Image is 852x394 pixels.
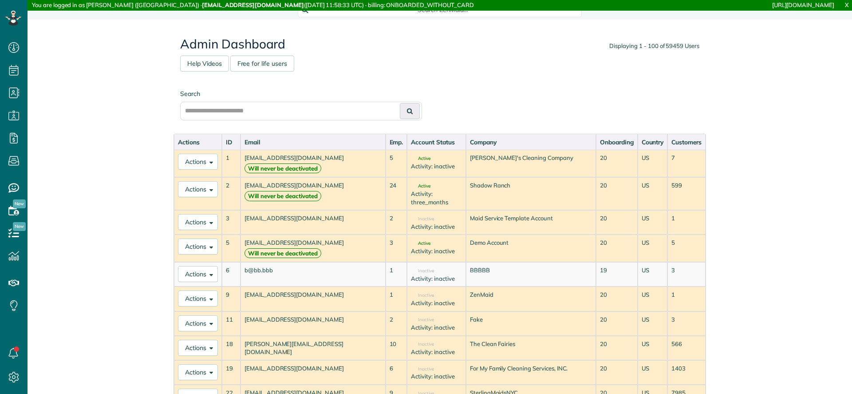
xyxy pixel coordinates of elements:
td: 5 [667,235,706,262]
td: 19 [596,262,638,287]
span: Inactive [411,342,434,346]
td: 1 [667,287,706,311]
td: 20 [596,235,638,262]
td: 11 [222,311,241,336]
td: 1403 [667,360,706,385]
td: 566 [667,336,706,360]
span: New [13,222,26,231]
div: Customers [671,138,702,147]
span: Active [411,156,430,161]
td: b@bb.bbb [241,262,386,287]
button: Actions [178,214,218,230]
a: Help Videos [180,56,229,72]
td: Maid Service Template Account [466,210,596,235]
td: [PERSON_NAME]'s Cleaning Company [466,150,596,177]
button: Actions [178,239,218,255]
td: 7 [667,150,706,177]
td: [EMAIL_ADDRESS][DOMAIN_NAME] [241,287,386,311]
div: Displaying 1 - 100 of 59459 Users [609,42,699,50]
div: Activity: inactive [411,323,461,332]
div: Activity: inactive [411,247,461,255]
td: Demo Account [466,235,596,262]
a: [URL][DOMAIN_NAME] [772,1,834,8]
div: Emp. [390,138,403,147]
td: 1 [386,262,407,287]
div: Activity: inactive [411,275,461,283]
td: [EMAIL_ADDRESS][DOMAIN_NAME] [241,311,386,336]
td: 3 [222,210,241,235]
h2: Admin Dashboard [180,37,699,51]
td: 6 [222,262,241,287]
td: 20 [596,150,638,177]
td: 1 [667,210,706,235]
td: [EMAIL_ADDRESS][DOMAIN_NAME] [241,360,386,385]
button: Actions [178,181,218,197]
div: Country [642,138,664,147]
td: 2 [222,177,241,210]
label: Search [180,89,422,98]
td: 3 [667,262,706,287]
td: US [638,311,668,336]
td: BBBBB [466,262,596,287]
div: Activity: inactive [411,372,461,381]
strong: Will never be deactivated [245,248,321,259]
td: 1 [222,150,241,177]
button: Actions [178,291,218,306]
td: 1 [386,287,407,311]
td: US [638,262,668,287]
div: Email [245,138,382,147]
td: 5 [386,150,407,177]
td: 9 [222,287,241,311]
strong: Will never be deactivated [245,163,321,174]
td: 19 [222,360,241,385]
td: US [638,336,668,360]
td: 599 [667,177,706,210]
td: [EMAIL_ADDRESS][DOMAIN_NAME] [241,150,386,177]
div: Activity: inactive [411,299,461,307]
span: New [13,199,26,208]
td: Shadow Ranch [466,177,596,210]
button: Actions [178,315,218,331]
span: Inactive [411,269,434,273]
td: US [638,177,668,210]
td: US [638,210,668,235]
div: Onboarding [600,138,634,147]
td: 5 [222,235,241,262]
td: 10 [386,336,407,360]
button: Actions [178,266,218,282]
td: 24 [386,177,407,210]
td: 2 [386,210,407,235]
td: For My Family Cleaning Services, INC. [466,360,596,385]
td: US [638,150,668,177]
span: Active [411,184,430,188]
td: 20 [596,210,638,235]
td: [PERSON_NAME][EMAIL_ADDRESS][DOMAIN_NAME] [241,336,386,360]
span: Inactive [411,217,434,221]
button: Actions [178,340,218,356]
div: Activity: inactive [411,223,461,231]
td: 20 [596,287,638,311]
td: ZenMaid [466,287,596,311]
td: 20 [596,177,638,210]
div: Activity: three_months [411,190,461,206]
td: [EMAIL_ADDRESS][DOMAIN_NAME] [241,177,386,210]
span: Inactive [411,367,434,371]
td: Fake [466,311,596,336]
td: 18 [222,336,241,360]
td: 20 [596,311,638,336]
button: Actions [178,364,218,380]
td: 2 [386,311,407,336]
div: Activity: inactive [411,348,461,356]
td: 3 [667,311,706,336]
div: Account Status [411,138,461,147]
div: Actions [178,138,218,147]
strong: Will never be deactivated [245,191,321,201]
span: Active [411,241,430,246]
td: 6 [386,360,407,385]
button: Actions [178,154,218,170]
a: Free for life users [230,56,294,72]
td: 20 [596,336,638,360]
td: [EMAIL_ADDRESS][DOMAIN_NAME] [241,210,386,235]
div: Company [470,138,592,147]
td: 3 [386,235,407,262]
